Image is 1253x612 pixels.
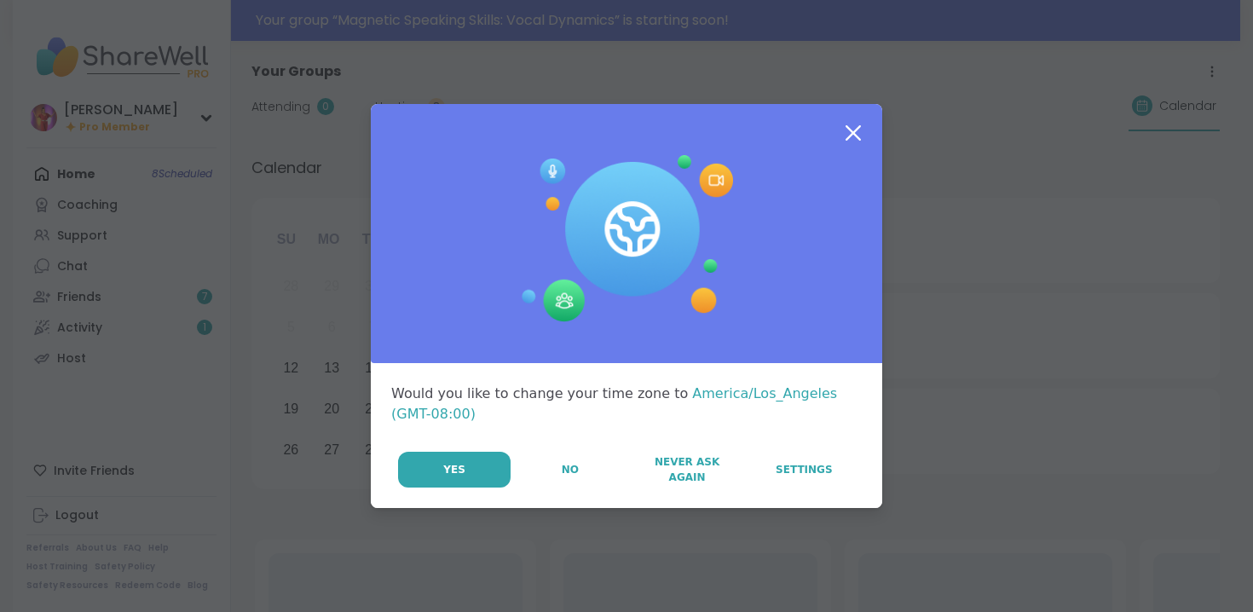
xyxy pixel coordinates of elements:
img: Session Experience [520,155,733,322]
a: Settings [747,452,862,488]
span: Never Ask Again [638,454,736,485]
span: America/Los_Angeles (GMT-08:00) [391,385,837,422]
button: No [512,452,627,488]
button: Never Ask Again [629,452,744,488]
span: Yes [443,462,465,477]
span: No [562,462,579,477]
button: Yes [398,452,511,488]
span: Settings [776,462,833,477]
div: Would you like to change your time zone to [391,384,862,424]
